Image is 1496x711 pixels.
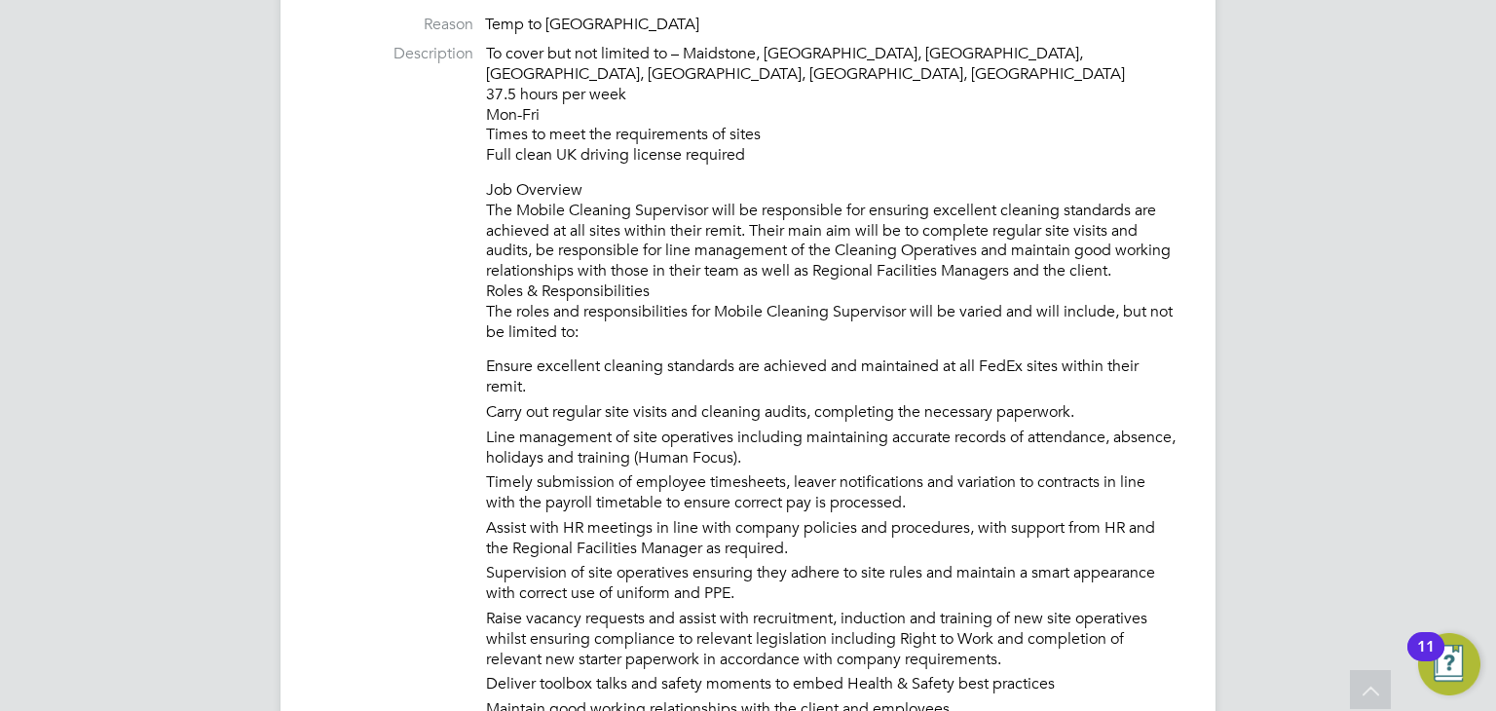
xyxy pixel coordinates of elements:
[486,674,1177,699] li: Deliver toolbox talks and safety moments to embed Health & Safety best practices
[486,472,1177,518] li: Timely submission of employee timesheets, leaver notifications and variation to contracts in line...
[1418,633,1480,695] button: Open Resource Center, 11 new notifications
[1417,647,1435,672] div: 11
[319,44,473,64] label: Description
[486,44,1177,166] p: To cover but not limited to – Maidstone, [GEOGRAPHIC_DATA], [GEOGRAPHIC_DATA], [GEOGRAPHIC_DATA],...
[486,180,1177,342] p: Job Overview The Mobile Cleaning Supervisor will be responsible for ensuring excellent cleaning s...
[486,428,1177,473] li: Line management of site operatives including maintaining accurate records of attendance, absence,...
[319,15,473,35] label: Reason
[486,356,1177,402] li: Ensure excellent cleaning standards are achieved and maintained at all FedEx sites within their r...
[486,609,1177,674] li: Raise vacancy requests and assist with recruitment, induction and training of new site operatives...
[486,518,1177,564] li: Assist with HR meetings in line with company policies and procedures, with support from HR and th...
[485,15,699,34] span: Temp to [GEOGRAPHIC_DATA]
[486,563,1177,609] li: Supervision of site operatives ensuring they adhere to site rules and maintain a smart appearance...
[486,402,1177,428] li: Carry out regular site visits and cleaning audits, completing the necessary paperwork.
